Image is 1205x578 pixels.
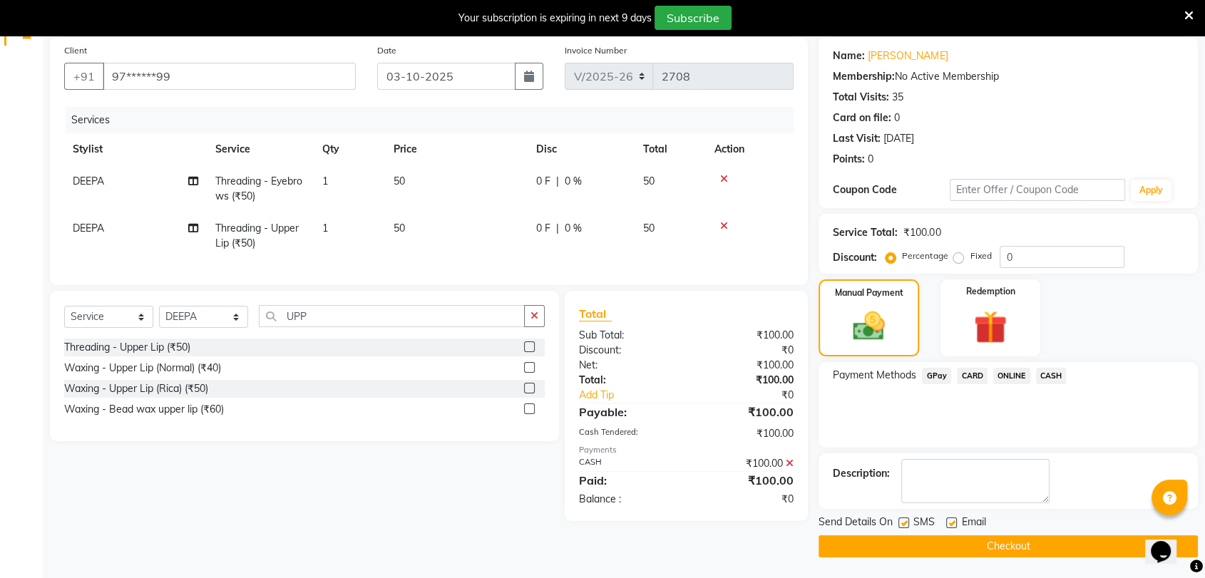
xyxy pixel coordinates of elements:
span: DEEPA [73,222,104,234]
div: 0 [868,152,873,167]
a: [PERSON_NAME] [868,48,948,63]
span: SMS [913,515,935,532]
span: Threading - Eyebrows (₹50) [215,175,302,202]
div: ₹100.00 [687,426,805,441]
img: _gift.svg [963,306,1017,348]
span: | [556,221,559,236]
input: Search by Name/Mobile/Email/Code [103,63,356,90]
button: Apply [1131,180,1171,201]
div: ₹100.00 [687,358,805,373]
span: DEEPA [73,175,104,187]
label: Invoice Number [565,44,627,57]
input: Enter Offer / Coupon Code [950,179,1125,201]
span: 50 [643,175,655,187]
span: 50 [394,175,405,187]
label: Redemption [965,285,1015,298]
label: Date [377,44,396,57]
div: CASH [568,456,687,471]
span: Total [579,306,612,321]
div: Service Total: [833,225,898,240]
div: 0 [894,110,900,125]
div: Total Visits: [833,90,889,105]
div: Waxing - Bead wax upper lip (₹60) [64,402,224,417]
label: Manual Payment [835,287,903,299]
img: _cash.svg [843,308,894,344]
span: 50 [643,222,655,234]
span: 1 [322,222,328,234]
div: Sub Total: [568,328,687,343]
span: 0 F [536,221,550,236]
div: Net: [568,358,687,373]
th: Stylist [64,133,207,165]
div: 35 [892,90,903,105]
iframe: chat widget [1145,521,1191,564]
th: Price [385,133,528,165]
label: Fixed [970,249,991,262]
div: ₹100.00 [903,225,940,240]
div: ₹100.00 [687,456,805,471]
div: ₹0 [687,492,805,507]
span: 1 [322,175,328,187]
div: ₹100.00 [687,373,805,388]
div: Cash Tendered: [568,426,687,441]
span: CASH [1036,368,1067,384]
span: Payment Methods [833,368,916,383]
span: Threading - Upper Lip (₹50) [215,222,299,249]
div: Waxing - Upper Lip (Rica) (₹50) [64,381,208,396]
button: +91 [64,63,104,90]
div: Payments [579,444,794,456]
div: Membership: [833,69,895,84]
div: Coupon Code [833,182,950,197]
div: Card on file: [833,110,891,125]
span: 50 [394,222,405,234]
span: ONLINE [993,368,1030,384]
div: Total: [568,373,687,388]
th: Disc [528,133,635,165]
span: | [556,174,559,189]
div: ₹100.00 [687,472,805,489]
span: 0 % [565,221,582,236]
th: Action [706,133,794,165]
input: Search or Scan [259,305,525,327]
span: 0 F [536,174,550,189]
div: Discount: [568,343,687,358]
span: CARD [957,368,988,384]
div: ₹100.00 [687,403,805,420]
div: Balance : [568,492,687,507]
div: Paid: [568,472,687,489]
div: [DATE] [883,131,914,146]
span: Send Details On [819,515,893,532]
label: Client [64,44,87,57]
th: Service [207,133,314,165]
div: Name: [833,48,865,63]
div: No Active Membership [833,69,1184,84]
div: Last Visit: [833,131,881,146]
span: Email [961,515,985,532]
span: 0 % [565,174,582,189]
label: Percentage [902,249,948,262]
th: Total [635,133,706,165]
th: Qty [314,133,385,165]
div: Payable: [568,403,687,420]
div: ₹0 [687,343,805,358]
div: Your subscription is expiring in next 9 days [458,11,652,26]
button: Checkout [819,535,1198,557]
div: ₹100.00 [687,328,805,343]
div: Discount: [833,250,877,265]
button: Subscribe [655,6,732,30]
a: Add Tip [568,388,706,403]
span: GPay [922,368,951,384]
div: Threading - Upper Lip (₹50) [64,340,190,355]
div: ₹0 [706,388,804,403]
div: Services [66,107,804,133]
div: Points: [833,152,865,167]
div: Description: [833,466,890,481]
div: Waxing - Upper Lip (Normal) (₹40) [64,361,221,376]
